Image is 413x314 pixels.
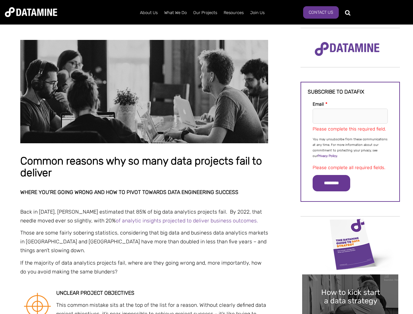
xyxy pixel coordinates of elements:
a: What We Do [161,4,190,21]
label: Please complete all required fields. [313,165,385,170]
a: Contact Us [303,6,339,19]
a: Privacy Policy [318,154,337,158]
strong: Unclear project objectives [56,290,134,296]
p: Those are some fairly sobering statistics, considering that big data and business data analytics ... [20,228,268,255]
img: Common reasons why so many data projects fail to deliver [20,40,268,143]
img: Datamine [5,7,57,17]
a: of analytic insights projected to deliver business outcomes. [116,218,258,224]
a: Our Projects [190,4,220,21]
p: If the majority of data analytics projects fail, where are they going wrong and, more importantly... [20,258,268,276]
h2: Where you’re going wrong and how to pivot towards data engineering success [20,189,268,195]
img: Data Strategy Cover thumbnail [302,217,398,271]
a: Resources [220,4,247,21]
span: Email [313,101,324,107]
a: About Us [137,4,161,21]
label: Please complete this required field. [313,126,386,132]
a: Join Us [247,4,268,21]
p: You may unsubscribe from these communications at any time. For more information about our commitm... [313,137,388,159]
img: Datamine Logo No Strapline - Purple [310,38,384,61]
p: Back in [DATE], [PERSON_NAME] estimated that 85% of big data analytics projects fail. By 2022, th... [20,207,268,225]
h1: Common reasons why so many data projects fail to deliver [20,155,268,179]
h3: Subscribe to datafix [308,89,393,95]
